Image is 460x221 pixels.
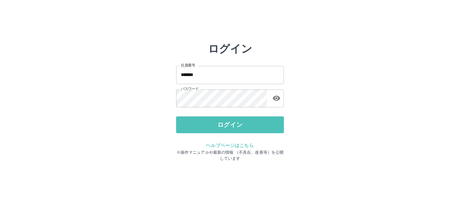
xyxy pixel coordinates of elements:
[176,149,284,161] p: ※操作マニュアルや最新の情報 （不具合、改善等）を公開しています
[181,63,195,68] label: 社員番号
[176,116,284,133] button: ログイン
[181,86,199,91] label: パスワード
[208,42,252,55] h2: ログイン
[206,143,254,148] a: ヘルプページはこちら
